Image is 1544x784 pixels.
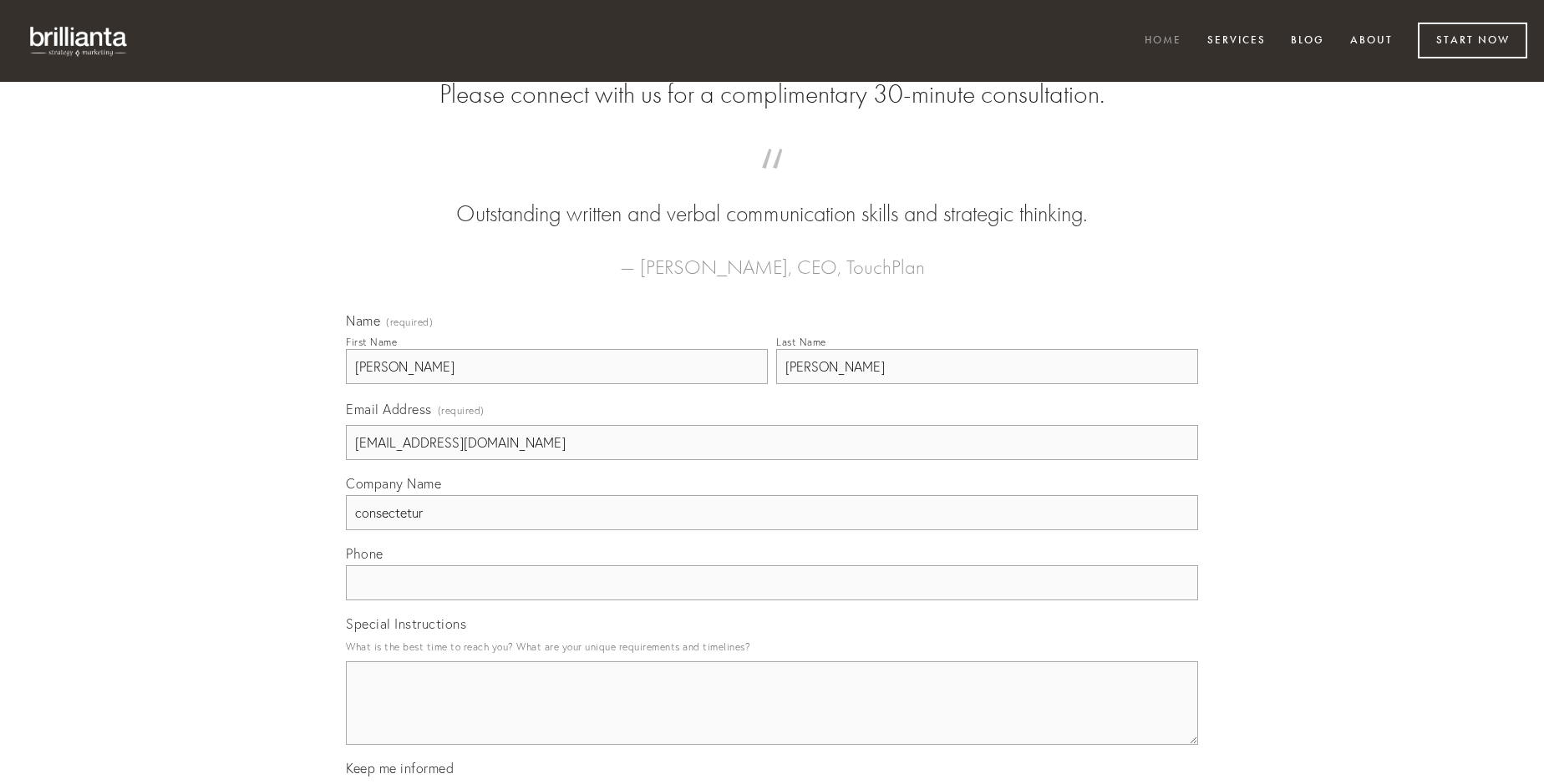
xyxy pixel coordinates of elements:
[346,336,397,348] div: First Name
[346,312,380,329] span: Name
[17,17,142,65] img: brillianta - research, strategy, marketing
[1280,28,1335,55] a: Blog
[1418,23,1527,58] a: Start Now
[373,230,1171,284] figcaption: — [PERSON_NAME], CEO, TouchPlan
[776,336,826,348] div: Last Name
[1339,28,1404,55] a: About
[346,545,383,562] span: Phone
[346,401,432,417] span: Email Address
[346,475,441,492] span: Company Name
[346,78,1198,110] h2: Please connect with us for a complimentary 30-minute consultation.
[1134,28,1192,55] a: Home
[1196,28,1277,55] a: Services
[346,760,454,776] span: Keep me informed
[373,165,1171,230] blockquote: Outstanding written and verbal communication skills and strategic thinking.
[386,317,433,327] span: (required)
[373,165,1171,198] span: “
[346,615,466,632] span: Special Instructions
[438,399,485,422] span: (required)
[346,635,1198,658] p: What is the best time to reach you? What are your unique requirements and timelines?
